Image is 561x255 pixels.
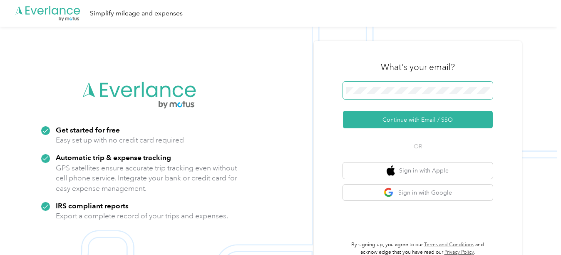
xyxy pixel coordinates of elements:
[343,185,493,201] button: google logoSign in with Google
[56,153,171,162] strong: Automatic trip & expense tracking
[90,8,183,19] div: Simplify mileage and expenses
[56,211,228,221] p: Export a complete record of your trips and expenses.
[384,187,394,198] img: google logo
[56,201,129,210] strong: IRS compliant reports
[56,125,120,134] strong: Get started for free
[343,111,493,128] button: Continue with Email / SSO
[381,61,455,73] h3: What's your email?
[387,165,395,176] img: apple logo
[424,242,474,248] a: Terms and Conditions
[403,142,432,151] span: OR
[343,162,493,179] button: apple logoSign in with Apple
[56,163,238,194] p: GPS satellites ensure accurate trip tracking even without cell phone service. Integrate your bank...
[56,135,184,145] p: Easy set up with no credit card required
